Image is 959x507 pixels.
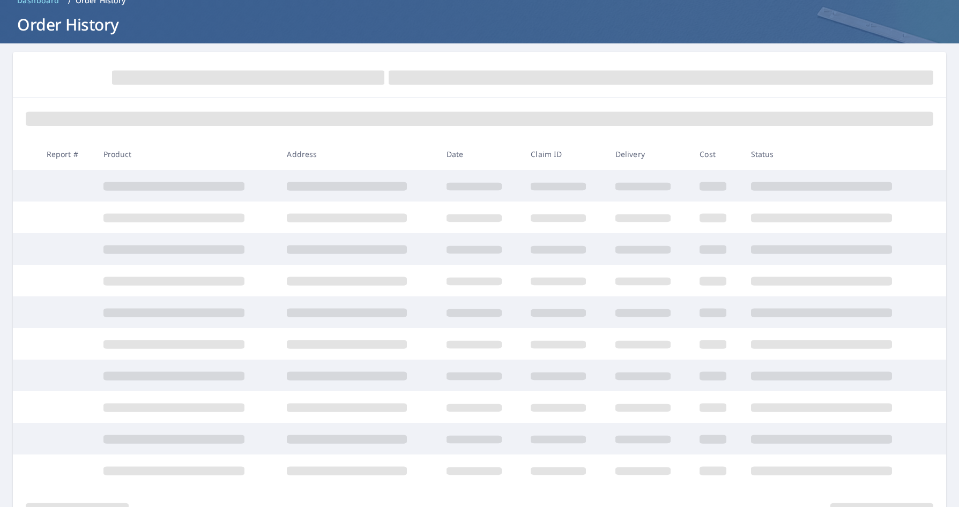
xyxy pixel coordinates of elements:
[95,138,279,170] th: Product
[742,138,926,170] th: Status
[691,138,742,170] th: Cost
[522,138,606,170] th: Claim ID
[438,138,522,170] th: Date
[38,138,95,170] th: Report #
[278,138,437,170] th: Address
[607,138,691,170] th: Delivery
[13,13,946,35] h1: Order History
